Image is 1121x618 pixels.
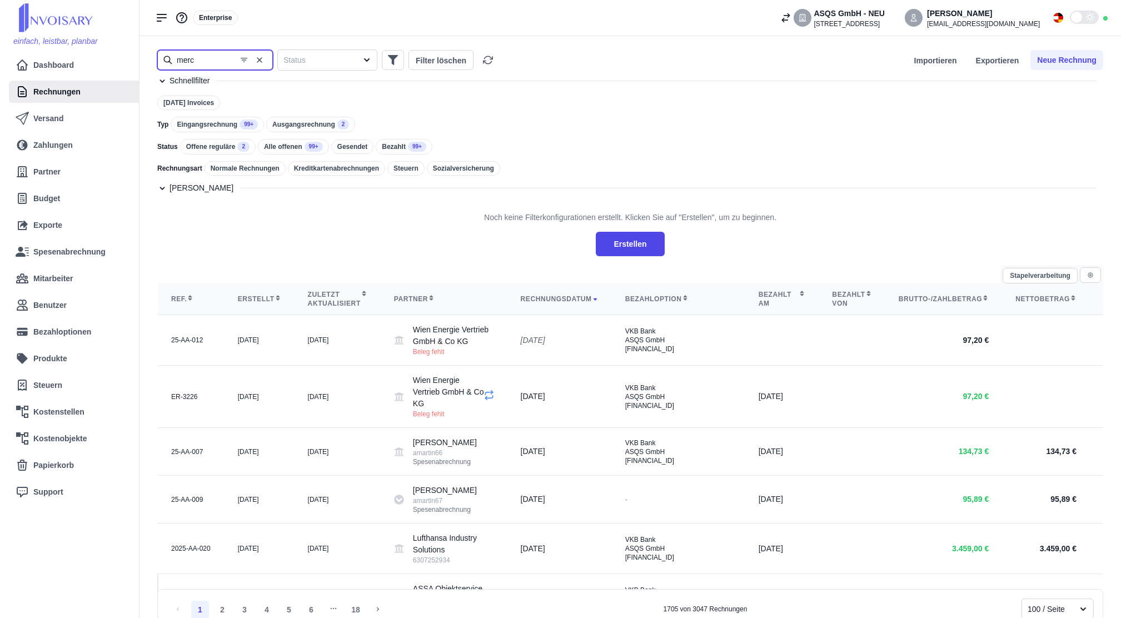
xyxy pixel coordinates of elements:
span: Support [33,486,63,498]
div: Nettobetrag [1015,295,1077,303]
div: VKB Bank ASQS GmbH [FINANCIAL_ID] [625,327,732,353]
span: Exporte [33,220,62,231]
div: amartin66 [413,448,477,457]
td: [DATE] [745,476,819,524]
div: [PERSON_NAME] [927,8,1040,19]
span: Dashboard [33,59,74,71]
div: Kreditkartenabrechnungen [288,161,385,176]
div: 100 / Seite [1028,604,1068,615]
a: Kostenobjekte [16,427,130,450]
div: [STREET_ADDRESS] [814,19,885,28]
span: Status [157,142,178,151]
span: Rechnungen [33,86,81,98]
div: Erstellt [238,295,281,303]
input: Suchen [157,50,273,70]
div: Ref. [171,295,211,303]
span: 134,73 € [959,446,989,457]
span: Produkte [33,353,67,365]
div: Online [1103,16,1108,21]
div: Partner [394,295,494,303]
div: ASSA Objektservice GmbH [413,583,494,615]
span: 97,20 € [963,391,989,402]
div: Offene reguläre [180,139,256,154]
div: Brutto-/Zahlbetrag [899,295,989,303]
div: 1705 von 3047 Rechnungen [664,605,748,614]
div: Lufthansa Industry Solutions [413,532,494,565]
td: [DATE] [745,524,819,574]
div: VKB Bank ASQS GmbH [FINANCIAL_ID] [625,383,732,410]
span: Papierkorb [33,460,74,471]
span: Spesenabrechnung [33,246,106,258]
img: Flag_de.svg [1053,13,1063,23]
div: 6307252934 [413,556,494,565]
div: Enterprise [193,11,238,25]
span: Benutzer [33,300,67,311]
span: einfach, leistbar, planbar [13,37,98,46]
div: Ausgangsrechnung [266,117,355,132]
div: Beleg fehlt [413,347,494,356]
div: [DATE] [308,495,367,504]
a: Enterprise [193,13,238,22]
a: Rechnungen [16,81,130,103]
button: Filter löschen [408,50,474,70]
div: [DATE] [521,543,599,555]
a: Versand [16,107,134,129]
span: Bezahloptionen [33,326,91,338]
span: Versand [33,113,63,124]
button: Erstellen [596,232,664,256]
div: [DATE] [238,495,281,504]
div: VKB Bank ASQS GmbH [FINANCIAL_ID] [625,438,732,465]
div: [DATE] [521,391,599,402]
div: Bezahlt von [832,290,871,308]
div: [DATE] [238,447,281,456]
a: Steuern [16,374,130,396]
div: ASQS GmbH - NEU [814,8,885,19]
span: 99+ [408,142,426,152]
a: Budget [16,187,134,210]
a: Support [16,481,134,503]
a: Zahlungen [16,134,134,156]
div: Wien Energie Vertrieb GmbH & Co KG [413,375,484,418]
div: [DATE] [521,494,599,505]
div: Bezahlt [376,139,432,154]
div: 97,20 € [903,335,989,346]
div: [DATE] [521,446,599,457]
span: Steuern [33,380,62,391]
div: 25-AA-007 [171,447,211,456]
span: Partner [33,166,61,178]
span: 99+ [305,142,323,152]
td: [DATE] [745,428,819,476]
a: Spesenabrechnung [16,241,134,263]
div: 25-AA-012 [171,336,211,345]
span: Budget [33,193,60,205]
h7: [PERSON_NAME] [170,182,233,194]
div: Normale Rechnungen [205,161,286,176]
div: [DATE] [308,336,367,345]
td: [DATE] [745,366,819,428]
span: 2 [237,142,250,152]
div: [DATE] [308,447,367,456]
span: Zahlungen [33,139,73,151]
div: [DATE] Invoices [157,96,220,110]
div: VKB Bank ASQS GmbH [FINANCIAL_ID] [625,586,732,612]
div: Spesenabrechnung [413,457,477,466]
div: Beleg fehlt [413,410,484,418]
div: VKB Bank ASQS GmbH [FINANCIAL_ID] [625,535,732,562]
span: 95,89 € [963,494,989,505]
a: Papierkorb [16,454,134,476]
button: Importieren [907,50,964,70]
div: Noch keine Filterkonfigurationen erstellt. Klicken Sie auf "Erstellen", um zu beginnen. [484,203,776,232]
div: [EMAIL_ADDRESS][DOMAIN_NAME] [927,19,1040,28]
div: [DATE] [308,544,367,553]
div: [DATE] [238,336,281,345]
span: Mitarbeiter [33,273,73,285]
div: 95,89 € [1020,494,1077,505]
button: Neue Rechnung [1030,50,1103,70]
div: amartin67 [413,496,477,505]
div: Gesendet [331,139,374,154]
a: Mitarbeiter [16,267,130,290]
span: Typ [157,120,168,129]
div: 3.459,00 € [1020,543,1077,555]
a: Bezahloptionen [16,321,130,343]
div: [DATE] [238,392,281,401]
